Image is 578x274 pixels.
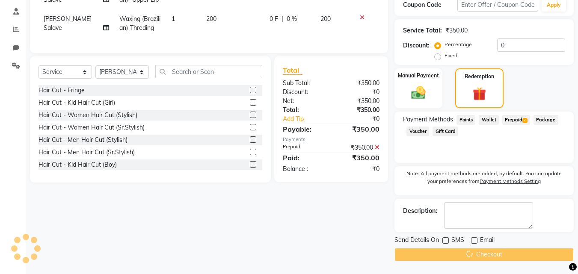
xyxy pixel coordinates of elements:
span: 0 % [287,15,297,24]
img: _cash.svg [407,85,430,101]
div: Discount: [403,41,430,50]
div: Coupon Code [403,0,457,9]
div: Hair Cut - Kid Hair Cut (Boy) [39,160,117,169]
label: Fixed [445,52,457,59]
span: Total [283,66,302,75]
div: ₹350.00 [331,79,386,88]
label: Note: All payment methods are added, by default. You can update your preferences from [403,170,565,189]
span: 200 [206,15,216,23]
label: Manual Payment [398,72,439,80]
span: Waxing (Brazilian)-Threding [119,15,160,32]
a: Add Tip [276,115,340,124]
input: Search or Scan [155,65,262,78]
span: [PERSON_NAME] Salave [44,15,92,32]
div: ₹0 [341,115,386,124]
div: ₹350.00 [331,97,386,106]
div: Description: [403,206,437,215]
div: ₹350.00 [331,124,386,134]
div: Net: [276,97,331,106]
div: Service Total: [403,26,442,35]
div: Total: [276,106,331,115]
label: Payment Methods Setting [480,177,541,185]
div: ₹350.00 [331,143,386,152]
div: Paid: [276,153,331,163]
div: Hair Cut - Women Hair Cut (Stylish) [39,111,137,120]
span: Points [456,115,475,125]
span: Email [480,236,495,246]
div: Payable: [276,124,331,134]
span: Gift Card [433,127,458,136]
span: Voucher [406,127,429,136]
span: 1 [172,15,175,23]
span: Send Details On [394,236,439,246]
div: ₹350.00 [445,26,468,35]
div: Hair Cut - Men Hair Cut (Sr.Stylish) [39,148,135,157]
div: Prepaid [276,143,331,152]
div: Discount: [276,88,331,97]
div: Payments [283,136,379,143]
div: ₹350.00 [331,153,386,163]
img: _gift.svg [468,85,490,102]
span: 200 [320,15,331,23]
span: Payment Methods [403,115,453,124]
div: Hair Cut - Women Hair Cut (Sr.Stylish) [39,123,145,132]
label: Percentage [445,41,472,48]
div: Sub Total: [276,79,331,88]
label: Redemption [465,73,494,80]
span: Prepaid [502,115,530,125]
div: Balance : [276,165,331,174]
span: Wallet [479,115,499,125]
span: 0 F [270,15,278,24]
div: Hair Cut - Men Hair Cut (Stylish) [39,136,127,144]
div: ₹350.00 [331,106,386,115]
div: ₹0 [331,88,386,97]
div: Hair Cut - Kid Hair Cut (Girl) [39,98,115,107]
div: ₹0 [331,165,386,174]
span: SMS [451,236,464,246]
div: Hair Cut - Fringe [39,86,85,95]
span: Package [534,115,558,125]
span: | [282,15,283,24]
span: 2 [522,118,527,123]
